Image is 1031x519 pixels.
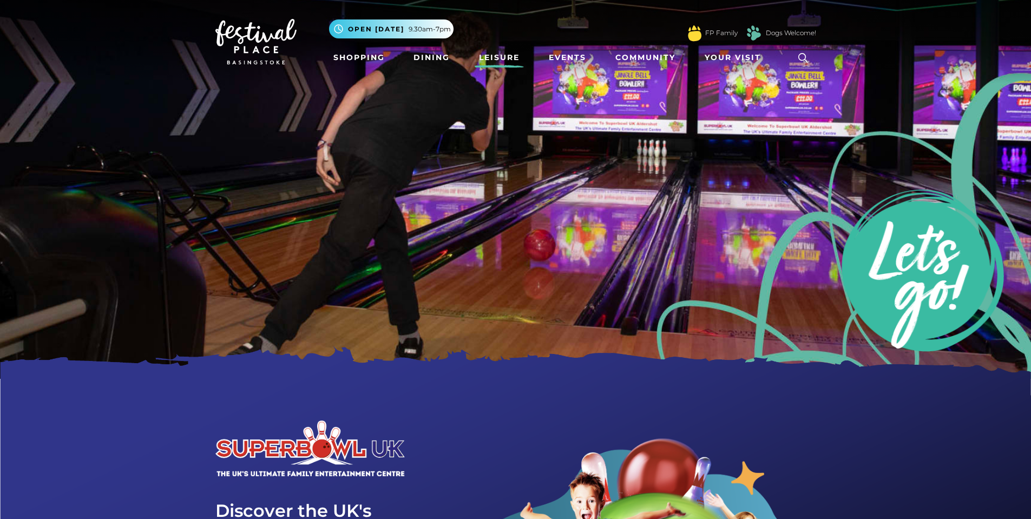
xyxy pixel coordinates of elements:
[705,28,738,38] a: FP Family
[475,48,524,68] a: Leisure
[544,48,590,68] a: Events
[215,421,405,476] img: Superbowl%20UK%20Logo.png
[409,24,451,34] span: 9.30am-7pm
[700,48,771,68] a: Your Visit
[348,24,404,34] span: Open [DATE]
[409,48,454,68] a: Dining
[215,19,297,64] img: Festival Place Logo
[705,52,761,63] span: Your Visit
[766,28,816,38] a: Dogs Welcome!
[611,48,680,68] a: Community
[329,48,389,68] a: Shopping
[329,19,454,38] button: Open [DATE] 9.30am-7pm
